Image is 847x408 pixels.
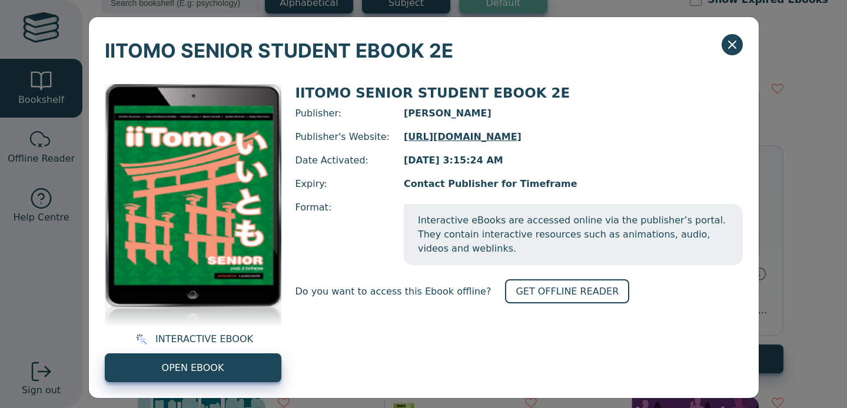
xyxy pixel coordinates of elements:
[505,279,629,303] a: GET OFFLINE READER
[105,353,281,382] a: OPEN EBOOK
[404,106,743,121] span: [PERSON_NAME]
[295,130,390,144] span: Publisher's Website:
[295,153,390,168] span: Date Activated:
[295,106,390,121] span: Publisher:
[404,153,743,168] span: [DATE] 3:15:24 AM
[295,85,570,101] span: IITOMO SENIOR STUDENT EBOOK 2E
[722,34,743,55] button: Close
[105,33,453,68] span: IITOMO SENIOR STUDENT EBOOK 2E
[295,177,390,191] span: Expiry:
[295,200,390,265] span: Format:
[404,177,743,191] span: Contact Publisher for Timeframe
[162,361,224,375] span: OPEN EBOOK
[404,130,743,144] a: [URL][DOMAIN_NAME]
[155,332,253,346] span: INTERACTIVE EBOOK
[404,204,743,265] span: Interactive eBooks are accessed online via the publisher’s portal. They contain interactive resou...
[105,84,281,325] img: 8e53cb1d-ca1b-4931-9110-8def98f2689a.png
[295,279,743,303] div: Do you want to access this Ebook offline?
[132,332,147,346] img: interactive.svg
